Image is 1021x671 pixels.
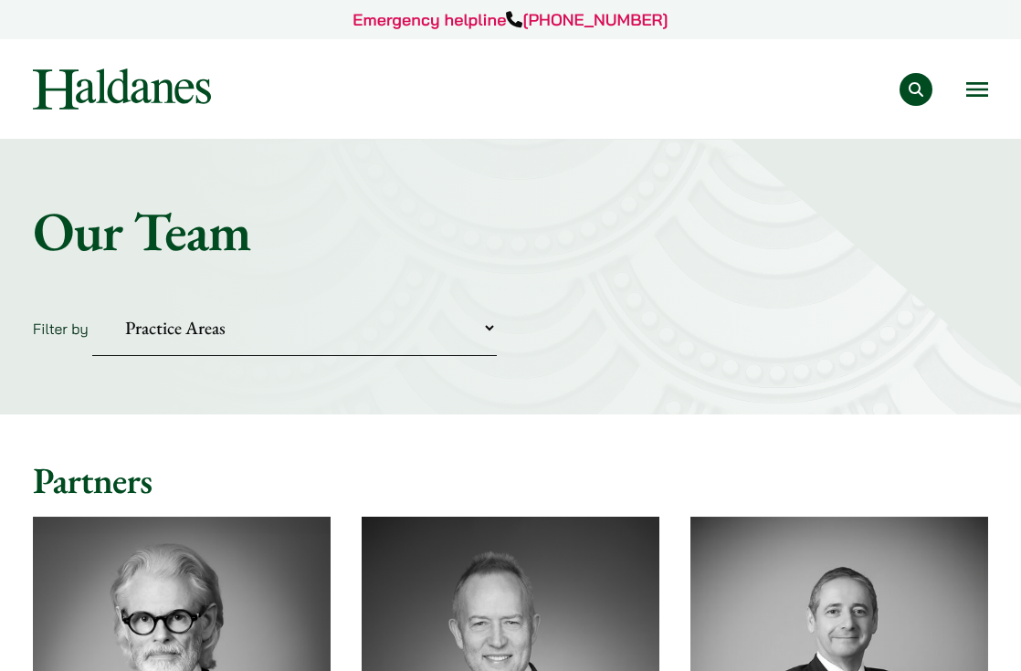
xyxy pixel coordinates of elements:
button: Open menu [966,82,988,97]
a: Emergency helpline[PHONE_NUMBER] [353,9,668,30]
img: Logo of Haldanes [33,68,211,110]
button: Search [900,73,932,106]
h2: Partners [33,458,988,502]
label: Filter by [33,320,89,338]
h1: Our Team [33,198,988,264]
